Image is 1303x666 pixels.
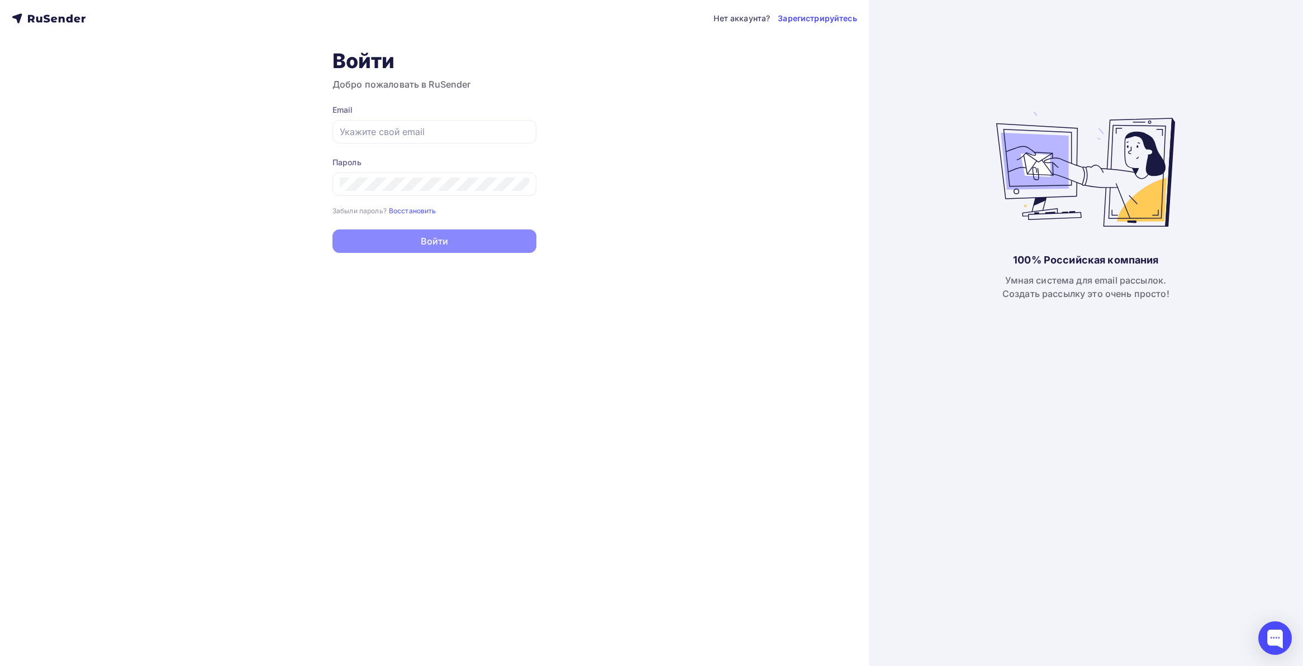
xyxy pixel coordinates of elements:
a: Восстановить [389,205,436,215]
h3: Добро пожаловать в RuSender [332,78,536,91]
input: Укажите свой email [340,125,529,138]
a: Зарегистрируйтесь [778,13,857,24]
div: 100% Российская компания [1013,253,1158,267]
div: Email [332,104,536,116]
div: Нет аккаунта? [714,13,770,24]
small: Забыли пароль? [332,207,387,215]
div: Пароль [332,157,536,168]
div: Умная система для email рассылок. Создать рассылку это очень просто! [1002,274,1169,300]
h1: Войти [332,49,536,73]
button: Войти [332,229,536,253]
small: Восстановить [389,207,436,215]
